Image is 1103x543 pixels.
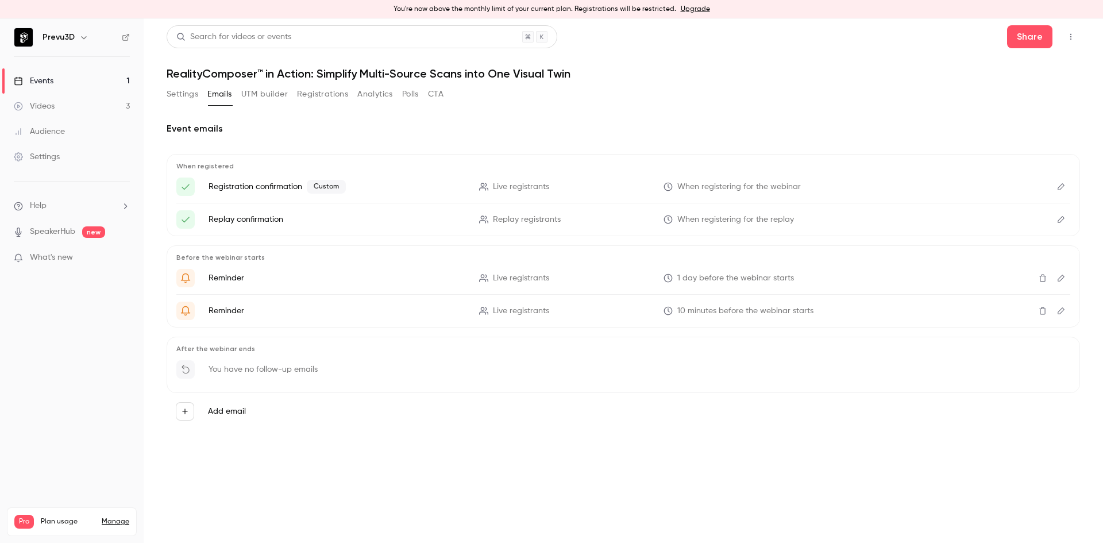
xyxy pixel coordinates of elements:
li: {{ event_name }} is about to go live [176,302,1070,320]
p: Before the webinar starts [176,253,1070,262]
button: UTM builder [241,85,288,103]
span: Replay registrants [493,214,561,226]
h2: Event emails [167,122,1080,136]
li: {{ event_name }} is about to go live [176,269,1070,287]
button: Polls [402,85,419,103]
button: Registrations [297,85,348,103]
button: Edit [1052,269,1070,287]
div: Search for videos or events [176,31,291,43]
span: Pro [14,515,34,529]
h6: Prevu3D [43,32,75,43]
p: You have no follow-up emails [209,364,318,375]
p: After the webinar ends [176,344,1070,353]
span: Live registrants [493,305,549,317]
span: Help [30,200,47,212]
button: Delete [1033,302,1052,320]
p: When registered [176,161,1070,171]
div: Videos [14,101,55,112]
button: Emails [207,85,232,103]
span: Live registrants [493,181,549,193]
h1: RealityComposer™ in Action: Simplify Multi-Source Scans into One Visual Twin [167,67,1080,80]
label: Add email [208,406,246,417]
li: Here's your access link to {{ event_name }}! [176,210,1070,229]
p: Replay confirmation [209,214,465,225]
button: Share [1007,25,1052,48]
button: Edit [1052,302,1070,320]
span: When registering for the webinar [677,181,801,193]
a: Manage [102,517,129,526]
p: Registration confirmation [209,180,465,194]
button: Edit [1052,210,1070,229]
button: Edit [1052,178,1070,196]
span: new [82,226,105,238]
li: help-dropdown-opener [14,200,130,212]
button: CTA [428,85,443,103]
span: Live registrants [493,272,549,284]
span: Custom [307,180,346,194]
span: 1 day before the webinar starts [677,272,794,284]
p: Reminder [209,272,465,284]
div: Audience [14,126,65,137]
a: SpeakerHub [30,226,75,238]
li: Here's your access link to {{ event_name }}! [176,178,1070,196]
span: What's new [30,252,73,264]
button: Delete [1033,269,1052,287]
span: Plan usage [41,517,95,526]
span: 10 minutes before the webinar starts [677,305,813,317]
div: Settings [14,151,60,163]
img: Prevu3D [14,28,33,47]
a: Upgrade [681,5,710,14]
p: Reminder [209,305,465,317]
button: Settings [167,85,198,103]
div: Events [14,75,53,87]
iframe: Noticeable Trigger [116,253,130,263]
span: When registering for the replay [677,214,794,226]
button: Analytics [357,85,393,103]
